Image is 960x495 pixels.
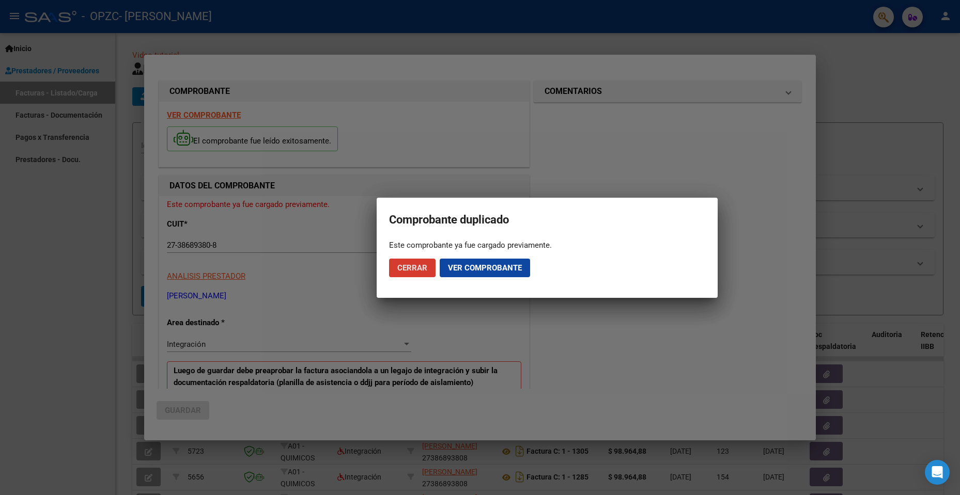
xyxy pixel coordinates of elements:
div: Este comprobante ya fue cargado previamente. [389,240,705,250]
span: Ver comprobante [448,263,522,273]
h2: Comprobante duplicado [389,210,705,230]
div: Open Intercom Messenger [925,460,950,485]
button: Ver comprobante [440,259,530,277]
button: Cerrar [389,259,436,277]
span: Cerrar [397,263,427,273]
